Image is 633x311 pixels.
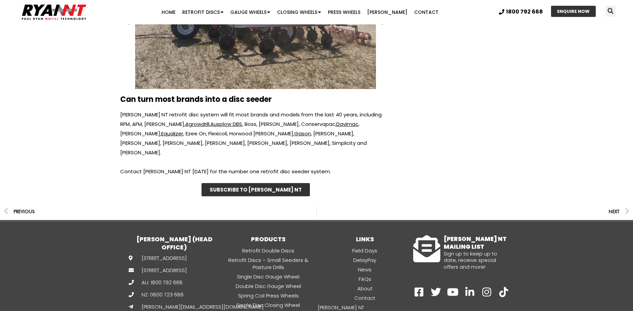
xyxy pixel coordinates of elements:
[202,183,310,196] a: SUBSCRIBE TO [PERSON_NAME] NT
[129,235,220,251] h3: [PERSON_NAME] (HEAD OFFICE)
[499,9,543,15] a: 1800 792 668
[605,6,616,17] div: Search
[14,207,35,216] span: Previous
[294,130,311,137] a: Gason
[129,279,180,286] a: AU: 1800 792 668
[3,206,316,217] a: Previous
[210,120,242,128] a: Ausplow DBS
[317,235,413,243] h3: LINKS
[140,291,184,298] span: NZ: 0800 723 686
[210,187,302,192] span: SUBSCRIBE TO [PERSON_NAME] NT
[220,235,317,243] h3: PRODUCTS
[140,254,187,262] span: [STREET_ADDRESS]
[317,206,630,217] a: Next
[120,96,391,103] h2: Can turn most brands into a disc seeder
[220,256,317,271] a: Retrofit Discs – Small Seeders & Pasture Drills
[140,303,264,310] span: [PERSON_NAME][EMAIL_ADDRESS][DOMAIN_NAME]
[220,282,317,290] a: Double Disc Gauge Wheel
[220,273,317,281] a: Single Disc Gauge Wheel
[227,5,274,19] a: Gauge Wheels
[120,110,391,157] p: [PERSON_NAME] NT retrofit disc system will fit most brands and models from the last 40 years, inc...
[129,254,180,262] a: [STREET_ADDRESS]
[220,292,317,299] a: Spring Coil Press Wheels
[317,247,413,254] a: Field Days
[506,9,543,15] span: 1800 792 668
[317,275,413,283] a: FAQs
[274,5,324,19] a: Closing Wheels
[140,267,187,274] span: [STREET_ADDRESS]
[324,5,364,19] a: Press Wheels
[220,301,317,309] a: Single Disc Closing Wheel
[185,120,209,128] a: Agrowdrill
[120,167,391,176] p: Contact [PERSON_NAME] NT [DATE] for the number one retrofit disc seeder system.
[317,285,413,292] a: About
[411,5,442,19] a: Contact
[444,235,507,250] a: [PERSON_NAME] NT MAILING LIST
[557,9,590,14] span: ENQUIRE NOW
[20,2,88,23] img: Ryan NT logo
[413,235,440,262] a: RYAN NT MAILING LIST
[158,5,179,19] a: Home
[3,206,630,217] div: Post Navigation
[123,5,477,19] nav: Menu
[609,207,619,216] span: Next
[317,256,413,264] a: DelayPay
[444,250,497,270] span: Sign up to keep up to date, receive special offers and more!
[317,266,413,273] a: News
[129,291,180,298] a: NZ: 0800 723 686
[336,120,358,128] a: Davimac
[140,279,183,286] span: AU: 1800 792 668
[220,247,317,254] a: Retrofit Double Discs
[129,267,180,274] a: [STREET_ADDRESS]
[179,5,227,19] a: Retrofit Discs
[317,294,413,302] a: Contact
[161,130,183,137] a: Equalizer
[129,303,180,310] a: [PERSON_NAME][EMAIL_ADDRESS][DOMAIN_NAME]
[551,6,596,17] a: ENQUIRE NOW
[364,5,411,19] a: [PERSON_NAME]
